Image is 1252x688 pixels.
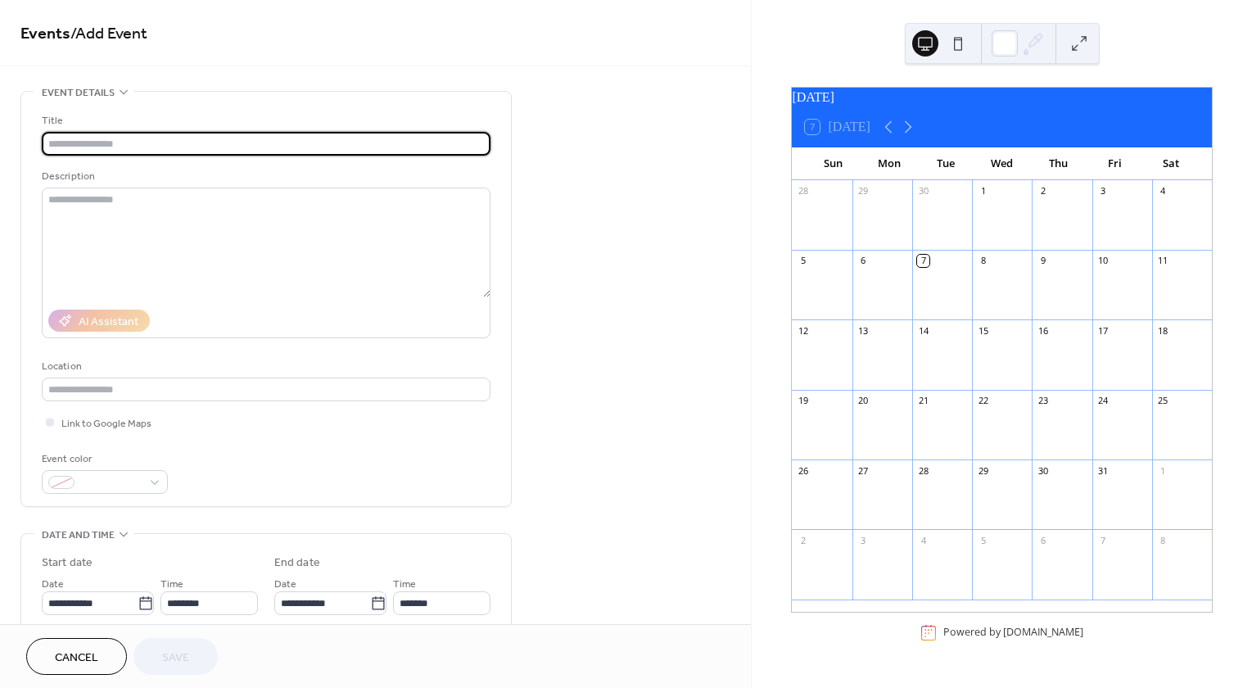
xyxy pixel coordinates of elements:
[1037,464,1049,477] div: 30
[977,255,989,267] div: 8
[42,84,115,102] span: Event details
[797,255,809,267] div: 5
[1157,464,1169,477] div: 1
[70,18,147,50] span: / Add Event
[805,147,861,180] div: Sun
[274,554,320,572] div: End date
[42,576,64,593] span: Date
[160,576,183,593] span: Time
[1037,185,1049,197] div: 2
[861,147,918,180] div: Mon
[1097,395,1110,407] div: 24
[42,112,487,129] div: Title
[857,255,870,267] div: 6
[1157,534,1169,546] div: 8
[857,324,870,337] div: 13
[1157,185,1169,197] div: 4
[20,18,70,50] a: Events
[1037,395,1049,407] div: 23
[1157,395,1169,407] div: 25
[857,185,870,197] div: 29
[1097,255,1110,267] div: 10
[1157,324,1169,337] div: 18
[917,464,929,477] div: 28
[857,395,870,407] div: 20
[792,88,1212,107] div: [DATE]
[977,534,989,546] div: 5
[797,185,809,197] div: 28
[42,450,165,468] div: Event color
[917,324,929,337] div: 14
[917,534,929,546] div: 4
[974,147,1030,180] div: Wed
[917,255,929,267] div: 7
[1003,626,1083,640] a: [DOMAIN_NAME]
[917,185,929,197] div: 30
[1037,255,1049,267] div: 9
[1037,534,1049,546] div: 6
[1087,147,1143,180] div: Fri
[1142,147,1199,180] div: Sat
[1157,255,1169,267] div: 11
[977,324,989,337] div: 15
[393,576,416,593] span: Time
[943,626,1083,640] div: Powered by
[977,464,989,477] div: 29
[797,534,809,546] div: 2
[1097,324,1110,337] div: 17
[1097,185,1110,197] div: 3
[977,395,989,407] div: 22
[274,576,296,593] span: Date
[857,464,870,477] div: 27
[918,147,974,180] div: Tue
[917,395,929,407] div: 21
[1097,534,1110,546] div: 7
[42,554,93,572] div: Start date
[977,185,989,197] div: 1
[797,464,809,477] div: 26
[42,527,115,544] span: Date and time
[26,638,127,675] button: Cancel
[61,415,151,432] span: Link to Google Maps
[1030,147,1087,180] div: Thu
[42,168,487,185] div: Description
[1097,464,1110,477] div: 31
[857,534,870,546] div: 3
[1037,324,1049,337] div: 16
[55,650,98,667] span: Cancel
[797,395,809,407] div: 19
[42,358,487,375] div: Location
[797,324,809,337] div: 12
